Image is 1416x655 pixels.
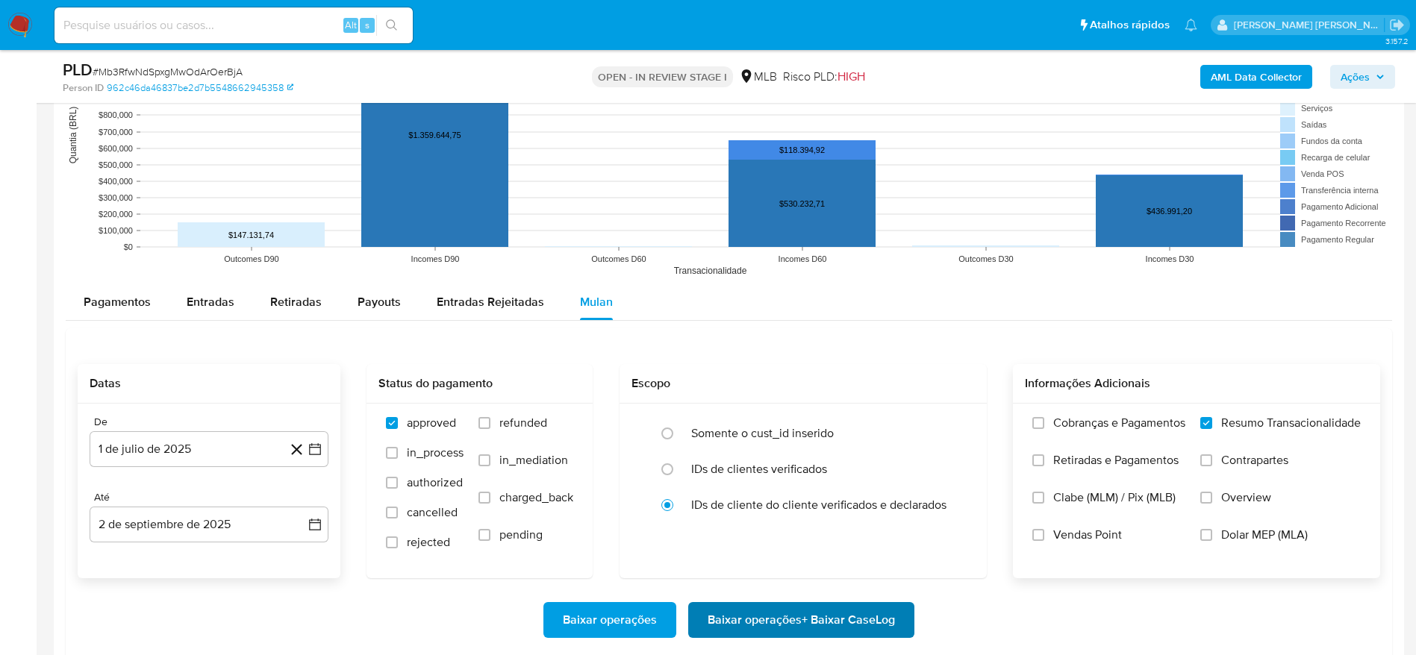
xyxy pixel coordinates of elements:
button: search-icon [376,15,407,36]
span: 3.157.2 [1385,35,1409,47]
b: Person ID [63,81,104,95]
span: Alt [345,18,357,32]
span: HIGH [838,68,865,85]
span: Risco PLD: [783,69,865,85]
b: PLD [63,57,93,81]
a: Sair [1389,17,1405,33]
span: Ações [1341,65,1370,89]
b: AML Data Collector [1211,65,1302,89]
p: OPEN - IN REVIEW STAGE I [592,66,733,87]
input: Pesquise usuários ou casos... [54,16,413,35]
span: s [365,18,369,32]
button: AML Data Collector [1200,65,1312,89]
span: # Mb3RfwNdSpxgMwOdArOerBjA [93,64,243,79]
p: lucas.santiago@mercadolivre.com [1234,18,1385,32]
a: 962c46da46837be2d7b5548662945358 [107,81,293,95]
button: Ações [1330,65,1395,89]
span: Atalhos rápidos [1090,17,1170,33]
a: Notificações [1185,19,1197,31]
div: MLB [739,69,777,85]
